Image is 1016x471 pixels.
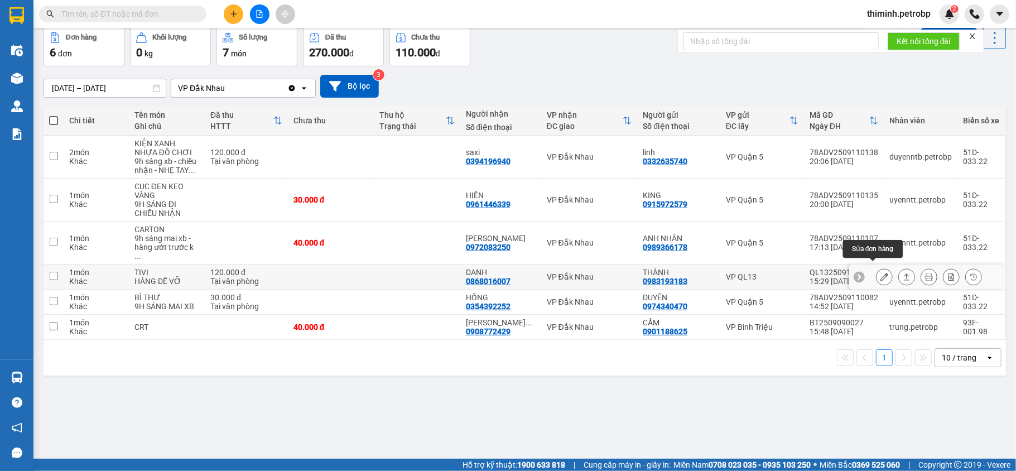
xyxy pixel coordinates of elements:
[466,234,536,243] div: ANH CƯỜNG
[12,448,22,458] span: message
[726,323,798,331] div: VP Bình Triệu
[293,195,369,204] div: 30.000 đ
[210,157,282,166] div: Tại văn phòng
[69,293,123,302] div: 1 món
[12,397,22,408] span: question-circle
[726,238,798,247] div: VP Quận 5
[210,302,282,311] div: Tại văn phòng
[643,327,687,336] div: 0901188625
[820,459,900,471] span: Miền Bắc
[58,49,72,58] span: đơn
[134,182,199,200] div: CỤC ĐEN KEO VÀNG
[673,459,811,471] span: Miền Nam
[810,122,869,131] div: Ngày ĐH
[374,106,460,136] th: Toggle SortBy
[963,293,999,311] div: 51D-033.22
[69,268,123,277] div: 1 món
[69,277,123,286] div: Khác
[349,49,354,58] span: đ
[134,234,199,261] div: 9h sáng mai xb - hàng ướt trước khi vào trạm
[231,49,247,58] span: món
[466,243,511,252] div: 0972083250
[466,123,536,132] div: Số điện thoại
[379,122,446,131] div: Trạng thái
[61,8,193,20] input: Tìm tên, số ĐT hoặc mã đơn
[810,293,878,302] div: 78ADV2509110082
[541,106,638,136] th: Toggle SortBy
[44,26,124,66] button: Đơn hàng6đơn
[223,46,229,59] span: 7
[517,460,565,469] strong: 1900 633 818
[134,252,141,261] span: ...
[389,26,470,66] button: Chưa thu110.000đ
[69,148,123,157] div: 2 món
[130,26,211,66] button: Khối lượng0kg
[643,110,715,119] div: Người gửi
[963,116,999,125] div: Biển số xe
[547,195,632,204] div: VP Đắk Nhau
[643,302,687,311] div: 0974340470
[643,200,687,209] div: 0915972579
[643,191,715,200] div: KING
[726,195,798,204] div: VP Quận 5
[379,110,446,119] div: Thu hộ
[189,166,195,175] span: ...
[813,463,817,467] span: ⚪️
[547,272,632,281] div: VP Đắk Nhau
[466,109,536,118] div: Người nhận
[726,152,798,161] div: VP Quận 5
[178,83,225,94] div: VP Đắk Nhau
[69,318,123,327] div: 1 món
[325,33,346,41] div: Đã thu
[547,110,623,119] div: VP nhận
[547,152,632,161] div: VP Đắk Nhau
[224,4,243,24] button: plus
[293,323,369,331] div: 40.000 đ
[898,268,915,285] div: Giao hàng
[303,26,384,66] button: Đã thu270.000đ
[643,277,687,286] div: 0983193183
[210,110,273,119] div: Đã thu
[547,122,623,131] div: ĐC giao
[412,33,440,41] div: Chưa thu
[210,148,282,157] div: 120.000 đ
[643,148,715,157] div: linh
[858,7,940,21] span: thiminh.petrobp
[876,349,893,366] button: 1
[134,302,199,311] div: 9H SÁNG MAI XB
[287,84,296,93] svg: Clear value
[309,46,349,59] span: 270.000
[50,46,56,59] span: 6
[963,191,999,209] div: 51D-033.22
[136,46,142,59] span: 0
[134,200,199,218] div: 9H SÁNG ĐI CHIỀU NHẬN
[466,268,536,277] div: DANH
[281,10,289,18] span: aim
[643,268,715,277] div: THÀNH
[574,459,575,471] span: |
[810,110,869,119] div: Mã GD
[11,73,23,84] img: warehouse-icon
[466,200,511,209] div: 0961446339
[942,352,976,363] div: 10 / trang
[466,157,511,166] div: 0394196940
[12,422,22,433] span: notification
[985,353,994,362] svg: open
[643,122,715,131] div: Số điện thoại
[963,318,999,336] div: 93F-001.98
[11,372,23,383] img: warehouse-icon
[466,318,536,327] div: GARA NGUYỄN TUẤN
[889,152,952,161] div: duyenntb.petrobp
[210,122,273,131] div: HTTT
[69,234,123,243] div: 1 món
[954,461,962,469] span: copyright
[810,318,878,327] div: BT2509090027
[952,5,956,13] span: 2
[852,460,900,469] strong: 0369 525 060
[810,302,878,311] div: 14:52 [DATE]
[466,293,536,302] div: HỒNG
[466,191,536,200] div: HIỀN
[276,4,295,24] button: aim
[643,318,715,327] div: CẨM
[205,106,288,136] th: Toggle SortBy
